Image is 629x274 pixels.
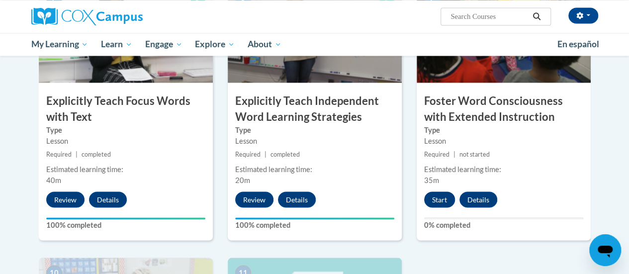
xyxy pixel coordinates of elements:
label: Type [424,124,583,135]
h3: Explicitly Teach Independent Word Learning Strategies [228,93,402,124]
span: | [265,150,267,158]
a: En español [551,34,606,55]
span: 35m [424,176,439,184]
button: Start [424,191,455,207]
h3: Explicitly Teach Focus Words with Text [39,93,213,124]
a: Learn [94,33,139,56]
div: Your progress [235,217,394,219]
div: Lesson [235,135,394,146]
iframe: Button to launch messaging window [589,234,621,266]
button: Details [89,191,127,207]
button: Details [278,191,316,207]
span: Engage [145,38,182,50]
div: Lesson [46,135,205,146]
img: Cox Campus [31,7,143,25]
button: Review [46,191,85,207]
span: not started [459,150,490,158]
label: 0% completed [424,219,583,230]
a: About [241,33,288,56]
input: Search Courses [449,10,529,22]
span: Required [424,150,449,158]
button: Details [459,191,497,207]
label: 100% completed [235,219,394,230]
div: Lesson [424,135,583,146]
div: Your progress [46,217,205,219]
button: Search [529,10,544,22]
span: completed [270,150,300,158]
div: Estimated learning time: [46,164,205,175]
span: | [453,150,455,158]
span: Required [235,150,261,158]
div: Estimated learning time: [235,164,394,175]
a: Explore [188,33,241,56]
span: | [76,150,78,158]
span: My Learning [31,38,88,50]
span: 40m [46,176,61,184]
span: completed [82,150,111,158]
span: Required [46,150,72,158]
span: Learn [101,38,132,50]
a: Cox Campus [31,7,210,25]
label: Type [46,124,205,135]
span: About [248,38,281,50]
a: Engage [139,33,189,56]
button: Account Settings [568,7,598,23]
div: Estimated learning time: [424,164,583,175]
button: Review [235,191,273,207]
h3: Foster Word Consciousness with Extended Instruction [417,93,591,124]
a: My Learning [25,33,95,56]
span: Explore [195,38,235,50]
span: En español [557,39,599,49]
span: 20m [235,176,250,184]
label: 100% completed [46,219,205,230]
div: Main menu [24,33,606,56]
label: Type [235,124,394,135]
